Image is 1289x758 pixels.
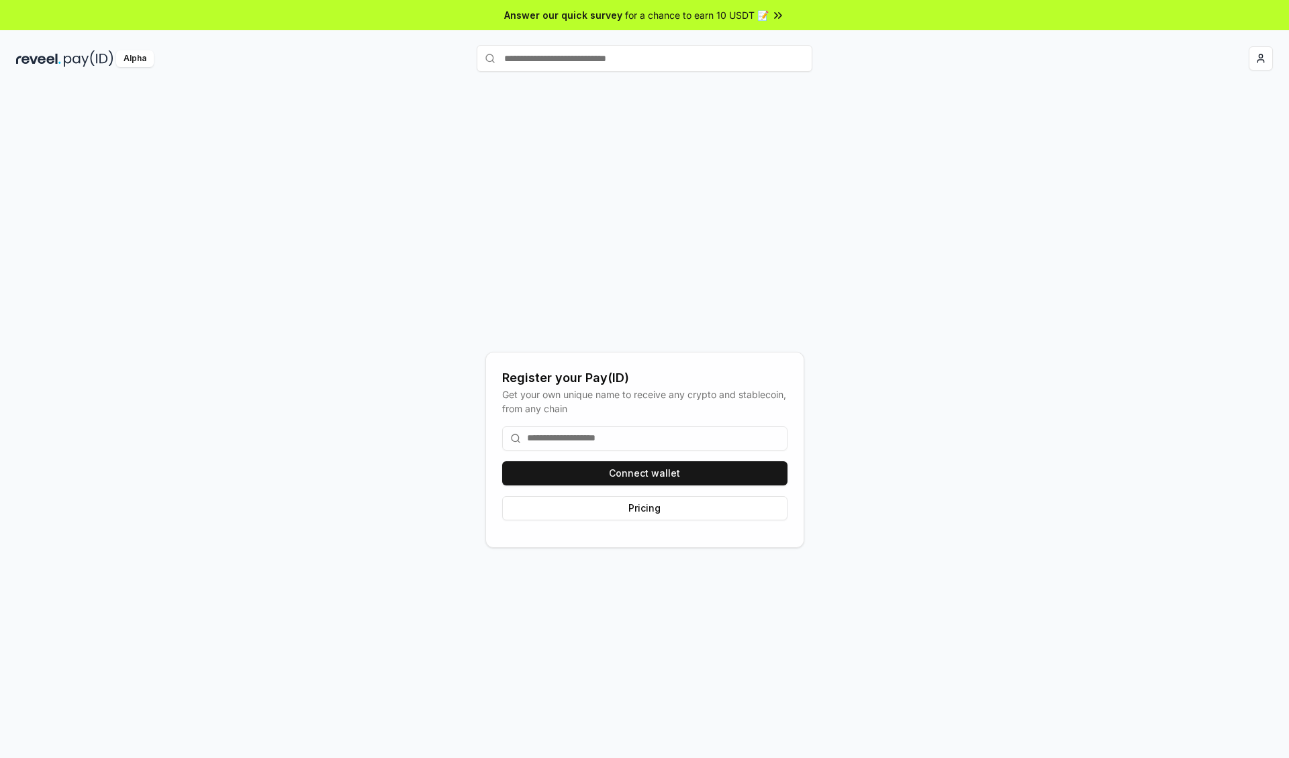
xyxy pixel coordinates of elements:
img: reveel_dark [16,50,61,67]
div: Alpha [116,50,154,67]
button: Pricing [502,496,787,520]
img: pay_id [64,50,113,67]
div: Get your own unique name to receive any crypto and stablecoin, from any chain [502,387,787,416]
button: Connect wallet [502,461,787,485]
span: for a chance to earn 10 USDT 📝 [625,8,769,22]
div: Register your Pay(ID) [502,369,787,387]
span: Answer our quick survey [504,8,622,22]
